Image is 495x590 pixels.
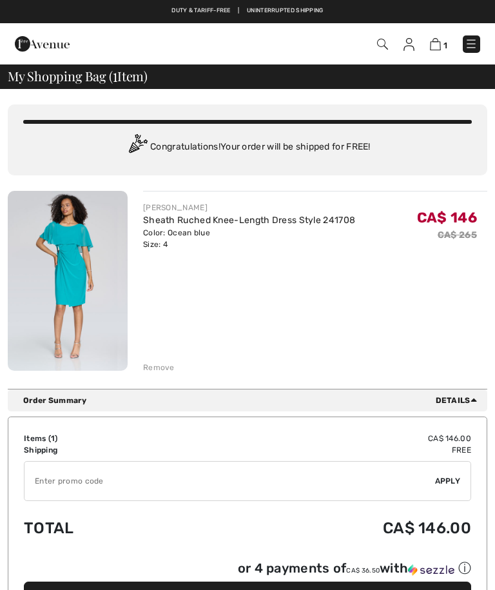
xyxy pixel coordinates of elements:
[24,560,471,582] div: or 4 payments ofCA$ 36.50withSezzle Click to learn more about Sezzle
[403,38,414,51] img: My Info
[15,31,70,57] img: 1ère Avenue
[186,444,471,456] td: Free
[8,191,128,371] img: Sheath Ruched Knee-Length Dress Style 241708
[279,6,280,15] span: |
[23,134,472,160] div: Congratulations! Your order will be shipped for FREE!
[408,564,454,576] img: Sezzle
[23,395,482,406] div: Order Summary
[438,230,477,241] s: CA$ 265
[465,37,478,50] img: Menu
[51,434,55,443] span: 1
[143,202,355,213] div: [PERSON_NAME]
[24,444,186,456] td: Shipping
[143,362,175,373] div: Remove
[24,433,186,444] td: Items ( )
[15,38,70,49] a: 1ère Avenue
[430,38,441,50] img: Shopping Bag
[143,215,355,226] a: Sheath Ruched Knee-Length Dress Style 241708
[238,560,471,577] div: or 4 payments of with
[186,433,471,444] td: CA$ 146.00
[24,462,435,500] input: Promo code
[124,134,150,160] img: Congratulation2.svg
[417,209,477,226] span: CA$ 146
[288,6,331,15] a: Free Returns
[346,567,380,575] span: CA$ 36.50
[8,70,148,83] span: My Shopping Bag ( Item)
[435,475,461,487] span: Apply
[443,41,447,50] span: 1
[143,227,355,250] div: Color: Ocean blue Size: 4
[377,39,388,50] img: Search
[186,506,471,550] td: CA$ 146.00
[436,395,482,406] span: Details
[113,66,117,83] span: 1
[24,506,186,550] td: Total
[164,6,271,15] a: Free shipping on orders over $99
[430,37,447,51] a: 1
